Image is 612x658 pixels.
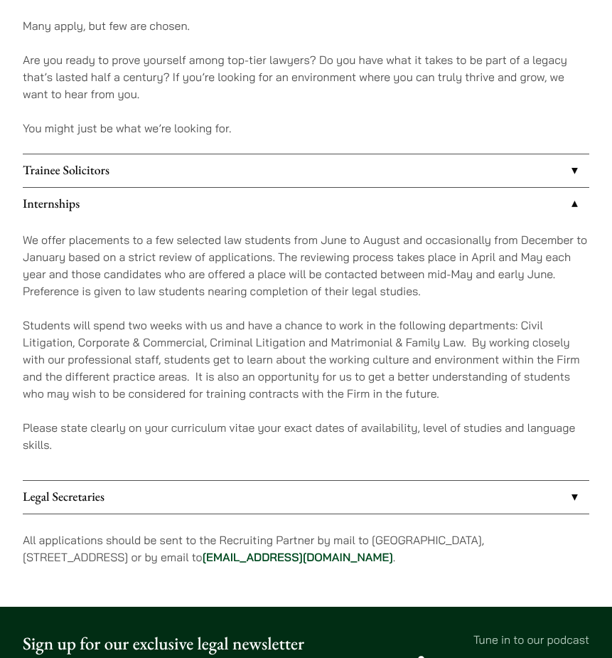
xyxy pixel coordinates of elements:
[370,631,589,648] p: Tune in to our podcast
[23,631,350,657] p: Sign up for our exclusive legal newsletter
[23,419,589,453] p: Please state clearly on your curriculum vitae your exact dates of availability, level of studies ...
[23,231,589,299] p: We offer placements to a few selected law students from June to August and occasionally from Dece...
[23,188,589,221] a: Internships
[23,17,589,34] p: Many apply, but few are chosen.
[23,51,589,102] p: Are you ready to prove yourself among top-tier lawyers? Do you have what it takes to be part of a...
[203,550,393,564] a: [EMAIL_ADDRESS][DOMAIN_NAME]
[23,120,589,137] p: You might just be what we’re looking for.
[23,221,589,479] div: Internships
[23,531,589,566] p: All applications should be sent to the Recruiting Partner by mail to [GEOGRAPHIC_DATA], [STREET_A...
[23,154,589,187] a: Trainee Solicitors
[23,317,589,402] p: Students will spend two weeks with us and have a chance to work in the following departments: Civ...
[23,481,589,514] a: Legal Secretaries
